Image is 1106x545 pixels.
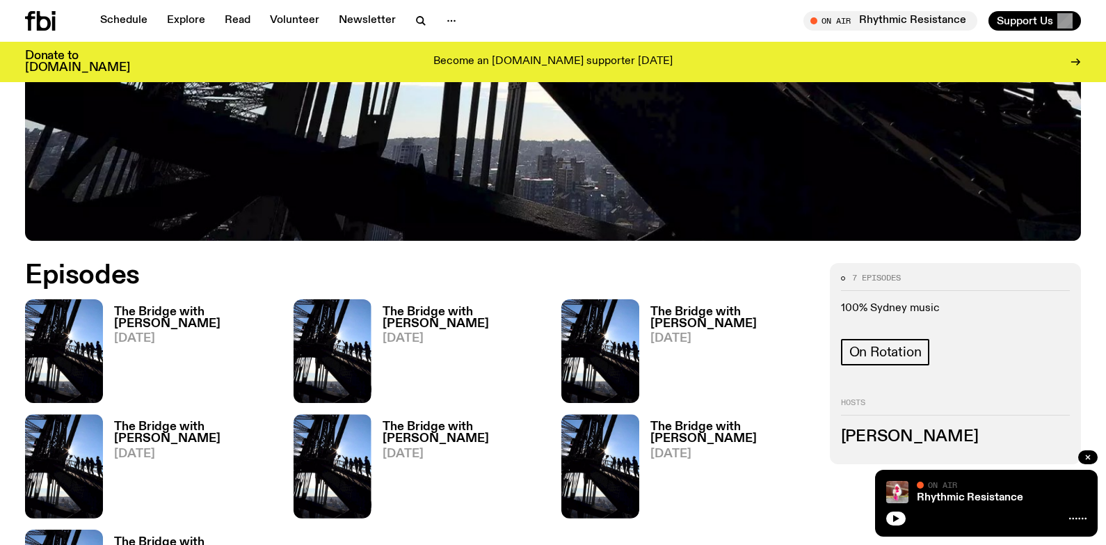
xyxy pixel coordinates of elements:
a: Volunteer [262,11,328,31]
img: People climb Sydney's Harbour Bridge [561,299,639,403]
button: Support Us [988,11,1081,31]
a: Newsletter [330,11,404,31]
h3: The Bridge with [PERSON_NAME] [650,306,813,330]
span: On Air [928,480,957,489]
img: People climb Sydney's Harbour Bridge [25,414,103,518]
p: Become an [DOMAIN_NAME] supporter [DATE] [433,56,673,68]
a: Explore [159,11,214,31]
a: Read [216,11,259,31]
h3: Donate to [DOMAIN_NAME] [25,50,130,74]
h3: The Bridge with [PERSON_NAME] [383,421,545,445]
h2: Episodes [25,263,723,288]
img: People climb Sydney's Harbour Bridge [25,299,103,403]
span: [DATE] [650,333,813,345]
span: [DATE] [383,448,545,460]
img: People climb Sydney's Harbour Bridge [561,414,639,518]
a: The Bridge with [PERSON_NAME][DATE] [371,306,545,403]
span: [DATE] [650,448,813,460]
h3: The Bridge with [PERSON_NAME] [114,421,277,445]
h3: The Bridge with [PERSON_NAME] [114,306,277,330]
a: The Bridge with [PERSON_NAME][DATE] [639,421,813,518]
img: People climb Sydney's Harbour Bridge [294,414,371,518]
h2: Hosts [841,399,1071,416]
span: [DATE] [114,333,277,345]
h3: The Bridge with [PERSON_NAME] [383,306,545,330]
span: 7 episodes [852,274,901,282]
h3: The Bridge with [PERSON_NAME] [650,421,813,445]
img: People climb Sydney's Harbour Bridge [294,299,371,403]
span: [DATE] [383,333,545,345]
span: [DATE] [114,448,277,460]
button: On AirRhythmic Resistance [803,11,977,31]
a: Rhythmic Resistance [917,492,1023,503]
a: On Rotation [841,339,930,365]
span: On Rotation [849,345,922,360]
span: Support Us [997,15,1053,27]
a: The Bridge with [PERSON_NAME][DATE] [103,306,277,403]
h3: [PERSON_NAME] [841,429,1071,445]
a: The Bridge with [PERSON_NAME][DATE] [371,421,545,518]
a: The Bridge with [PERSON_NAME][DATE] [639,306,813,403]
a: Schedule [92,11,156,31]
a: The Bridge with [PERSON_NAME][DATE] [103,421,277,518]
p: 100% Sydney music [841,302,1071,315]
img: Attu crouches on gravel in front of a brown wall. They are wearing a white fur coat with a hood, ... [886,481,908,503]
